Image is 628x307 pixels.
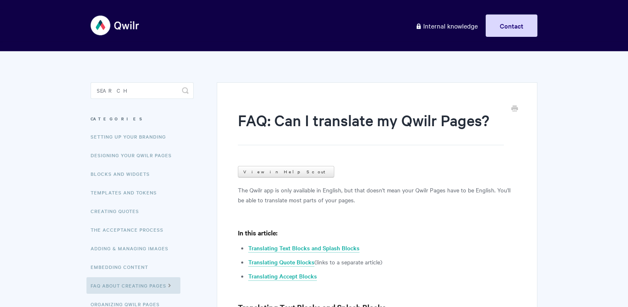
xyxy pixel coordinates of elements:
img: Qwilr Help Center [91,10,140,41]
li: (links to a separate article) [248,257,516,267]
h3: Categories [91,111,194,126]
a: Embedding Content [91,259,154,275]
a: Print this Article [511,105,518,114]
a: Contact [486,14,537,37]
h4: In this article: [238,228,516,238]
a: Translating Accept Blocks [248,272,317,281]
a: The Acceptance Process [91,221,170,238]
a: Translating Quote Blocks [248,258,314,267]
a: Adding & Managing Images [91,240,175,257]
input: Search [91,82,194,99]
a: Blocks and Widgets [91,165,156,182]
a: View in Help Scout [238,166,334,177]
a: FAQ About Creating Pages [86,277,180,294]
a: Internal knowledge [409,14,484,37]
a: Setting up your Branding [91,128,172,145]
a: Templates and Tokens [91,184,163,201]
a: Translating Text Blocks and Splash Blocks [248,244,360,253]
a: Designing Your Qwilr Pages [91,147,178,163]
a: Creating Quotes [91,203,145,219]
p: The Qwilr app is only available in English, but that doesn't mean your Qwilr Pages have to be Eng... [238,185,516,205]
h1: FAQ: Can I translate my Qwilr Pages? [238,110,504,145]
